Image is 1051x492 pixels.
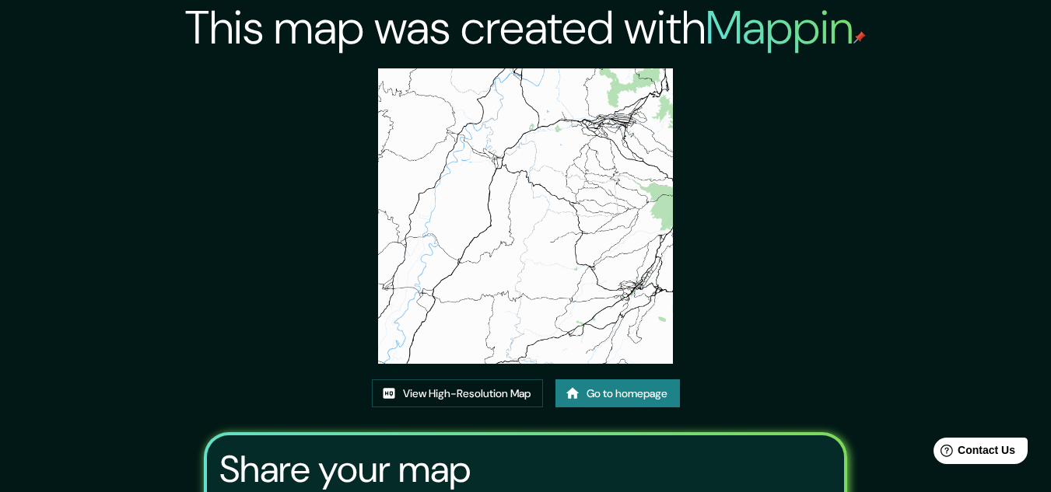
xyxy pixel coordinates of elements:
[853,31,866,44] img: mappin-pin
[555,379,680,408] a: Go to homepage
[378,68,674,364] img: created-map
[372,379,543,408] a: View High-Resolution Map
[913,431,1034,475] iframe: Help widget launcher
[219,448,471,491] h3: Share your map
